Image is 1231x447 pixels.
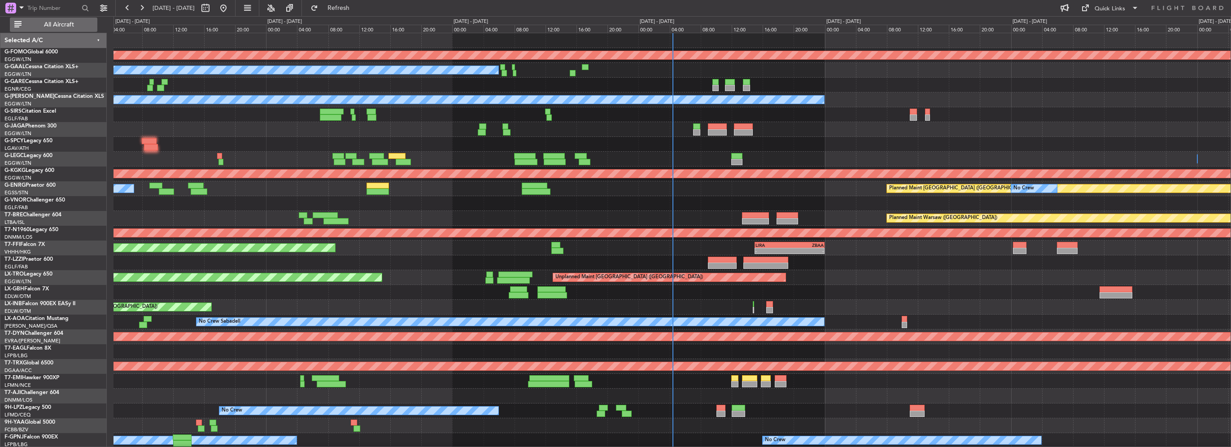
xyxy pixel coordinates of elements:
[266,25,297,33] div: 00:00
[4,115,28,122] a: EGLF/FAB
[204,25,235,33] div: 16:00
[1095,4,1125,13] div: Quick Links
[235,25,266,33] div: 20:00
[980,25,1011,33] div: 20:00
[4,123,25,129] span: G-JAGA
[4,360,53,366] a: T7-TRXGlobal 6500
[670,25,701,33] div: 04:00
[4,397,32,403] a: DNMM/LOS
[4,337,60,344] a: EVRA/[PERSON_NAME]
[359,25,390,33] div: 12:00
[4,367,32,374] a: DGAA/ACC
[4,331,25,336] span: T7-DYN
[4,420,55,425] a: 9H-YAAGlobal 5000
[115,18,150,26] div: [DATE] - [DATE]
[4,331,63,336] a: T7-DYNChallenger 604
[4,249,31,255] a: VHHH/HKG
[4,168,26,173] span: G-KGKG
[949,25,980,33] div: 16:00
[484,25,515,33] div: 04:00
[1197,25,1228,33] div: 00:00
[763,25,794,33] div: 16:00
[4,138,24,144] span: G-SPCY
[4,64,25,70] span: G-GAAL
[4,242,20,247] span: T7-FFI
[1013,182,1034,195] div: No Crew
[4,94,54,99] span: G-[PERSON_NAME]
[576,25,607,33] div: 16:00
[889,182,1030,195] div: Planned Maint [GEOGRAPHIC_DATA] ([GEOGRAPHIC_DATA])
[153,4,195,12] span: [DATE] - [DATE]
[889,211,997,225] div: Planned Maint Warsaw ([GEOGRAPHIC_DATA])
[1166,25,1197,33] div: 20:00
[4,123,57,129] a: G-JAGAPhenom 300
[4,175,31,181] a: EGGW/LTN
[4,145,29,152] a: LGAV/ATH
[4,183,26,188] span: G-ENRG
[4,263,28,270] a: EGLF/FAB
[4,346,26,351] span: T7-EAGL
[222,404,242,417] div: No Crew
[555,271,703,284] div: Unplanned Maint [GEOGRAPHIC_DATA] ([GEOGRAPHIC_DATA])
[790,242,824,248] div: ZBAA
[4,405,22,410] span: 9H-LPZ
[4,272,52,277] a: LX-TROLegacy 650
[4,64,79,70] a: G-GAALCessna Citation XLS+
[1135,25,1166,33] div: 16:00
[4,86,31,92] a: EGNR/CEG
[320,5,358,11] span: Refresh
[4,219,25,226] a: LTBA/ISL
[794,25,825,33] div: 20:00
[1104,25,1135,33] div: 12:00
[4,189,28,196] a: EGSS/STN
[390,25,421,33] div: 16:00
[328,25,359,33] div: 08:00
[297,25,328,33] div: 04:00
[4,375,22,381] span: T7-EMI
[4,234,32,241] a: DNMM/LOS
[4,390,59,395] a: T7-AJIChallenger 604
[4,293,31,300] a: EDLW/DTM
[199,315,240,329] div: No Crew Sabadell
[4,49,58,55] a: G-FOMOGlobal 6000
[4,382,31,389] a: LFMN/NCE
[4,352,28,359] a: LFPB/LBG
[755,242,790,248] div: LIRA
[4,160,31,167] a: EGGW/LTN
[23,22,95,28] span: All Aircraft
[4,272,24,277] span: LX-TRO
[4,434,24,440] span: F-GPNJ
[701,25,732,33] div: 08:00
[4,286,24,292] span: LX-GBH
[454,18,488,26] div: [DATE] - [DATE]
[4,301,75,307] a: LX-INBFalcon 900EX EASy II
[452,25,483,33] div: 00:00
[4,242,45,247] a: T7-FFIFalcon 7X
[4,197,65,203] a: G-VNORChallenger 650
[4,434,58,440] a: F-GPNJFalcon 900EX
[173,25,204,33] div: 12:00
[1042,25,1073,33] div: 04:00
[732,25,763,33] div: 12:00
[4,375,59,381] a: T7-EMIHawker 900XP
[4,308,31,315] a: EDLW/DTM
[1073,25,1104,33] div: 08:00
[4,49,27,55] span: G-FOMO
[421,25,452,33] div: 20:00
[4,346,51,351] a: T7-EAGLFalcon 8X
[4,227,30,232] span: T7-N1960
[4,278,31,285] a: EGGW/LTN
[4,390,21,395] span: T7-AJI
[4,212,23,218] span: T7-BRE
[918,25,949,33] div: 12:00
[4,286,49,292] a: LX-GBHFalcon 7X
[638,25,669,33] div: 00:00
[4,426,28,433] a: FCBB/BZV
[546,25,576,33] div: 12:00
[887,25,918,33] div: 08:00
[4,212,61,218] a: T7-BREChallenger 604
[4,56,31,63] a: EGGW/LTN
[4,109,56,114] a: G-SIRSCitation Excel
[4,323,57,329] a: [PERSON_NAME]/QSA
[790,248,824,254] div: -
